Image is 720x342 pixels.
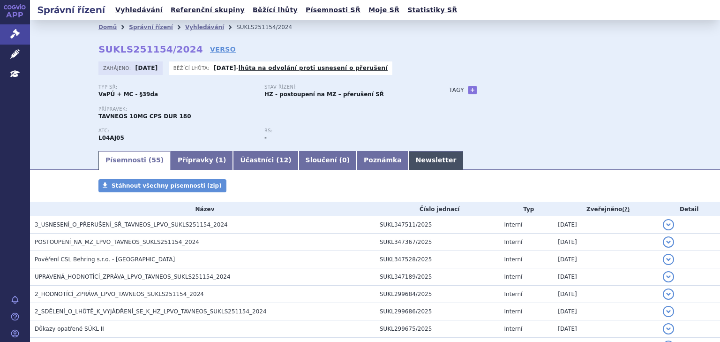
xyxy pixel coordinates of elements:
[129,24,173,30] a: Správní řízení
[214,64,388,72] p: -
[663,254,674,265] button: detail
[214,65,236,71] strong: [DATE]
[98,179,226,192] a: Stáhnout všechny písemnosti (zip)
[35,274,231,280] span: UPRAVENÁ_HODNOTÍCÍ_ZPRÁVA_LPVO_TAVNEOS_SUKLS251154_2024
[185,24,224,30] a: Vyhledávání
[375,216,500,234] td: SUKL347511/2025
[405,4,460,16] a: Statistiky SŘ
[663,323,674,334] button: detail
[553,251,658,268] td: [DATE]
[103,64,133,72] span: Zahájeno:
[35,221,228,228] span: 3_USNESENÍ_O_PŘERUŠENÍ_SŘ_TAVNEOS_LPVO_SUKLS251154_2024
[35,291,204,297] span: 2_HODNOTÍCÍ_ZPRÁVA_LPVO_TAVNEOS_SUKLS251154_2024
[98,151,171,170] a: Písemnosti (55)
[342,156,347,164] span: 0
[239,65,388,71] a: lhůta na odvolání proti usnesení o přerušení
[468,86,477,94] a: +
[553,216,658,234] td: [DATE]
[35,256,175,263] span: Pověření CSL Behring s.r.o. - Doležel
[504,221,523,228] span: Interní
[553,286,658,303] td: [DATE]
[171,151,233,170] a: Přípravky (1)
[553,202,658,216] th: Zveřejněno
[264,128,421,134] p: RS:
[663,219,674,230] button: detail
[500,202,554,216] th: Typ
[375,268,500,286] td: SUKL347189/2025
[449,84,464,96] h3: Tagy
[30,3,112,16] h2: Správní řízení
[98,84,255,90] p: Typ SŘ:
[375,251,500,268] td: SUKL347528/2025
[279,156,288,164] span: 12
[98,91,158,98] strong: VaPÚ + MC - §39da
[98,135,124,141] strong: AVAKOPAN
[663,306,674,317] button: detail
[233,151,298,170] a: Účastníci (12)
[622,206,630,213] abbr: (?)
[357,151,409,170] a: Poznámka
[98,44,203,55] strong: SUKLS251154/2024
[553,268,658,286] td: [DATE]
[504,326,523,332] span: Interní
[504,308,523,315] span: Interní
[236,20,304,34] li: SUKLS251154/2024
[375,303,500,320] td: SUKL299686/2025
[210,45,236,54] a: VERSO
[264,135,267,141] strong: -
[151,156,160,164] span: 55
[375,286,500,303] td: SUKL299684/2025
[35,326,104,332] span: Důkazy opatřené SÚKL II
[504,274,523,280] span: Interní
[553,320,658,338] td: [DATE]
[98,24,117,30] a: Domů
[35,308,267,315] span: 2_SDĚLENÍ_O_LHŮTĚ_K_VYJÁDŘENÍ_SE_K_HZ_LPVO_TAVNEOS_SUKLS251154_2024
[98,113,191,120] span: TAVNEOS 10MG CPS DUR 180
[658,202,720,216] th: Detail
[299,151,357,170] a: Sloučení (0)
[168,4,247,16] a: Referenční skupiny
[112,182,222,189] span: Stáhnout všechny písemnosti (zip)
[35,239,199,245] span: POSTOUPENÍ_NA_MZ_LPVO_TAVNEOS_SUKLS251154_2024
[303,4,363,16] a: Písemnosti SŘ
[112,4,165,16] a: Vyhledávání
[663,271,674,282] button: detail
[553,303,658,320] td: [DATE]
[264,84,421,90] p: Stav řízení:
[663,289,674,300] button: detail
[366,4,402,16] a: Moje SŘ
[663,236,674,248] button: detail
[553,234,658,251] td: [DATE]
[98,128,255,134] p: ATC:
[504,239,523,245] span: Interní
[135,65,158,71] strong: [DATE]
[30,202,375,216] th: Název
[504,256,523,263] span: Interní
[409,151,464,170] a: Newsletter
[375,320,500,338] td: SUKL299675/2025
[504,291,523,297] span: Interní
[218,156,223,164] span: 1
[375,234,500,251] td: SUKL347367/2025
[375,202,500,216] th: Číslo jednací
[173,64,211,72] span: Běžící lhůta:
[98,106,430,112] p: Přípravek:
[250,4,300,16] a: Běžící lhůty
[264,91,384,98] strong: HZ - postoupení na MZ – přerušení SŘ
